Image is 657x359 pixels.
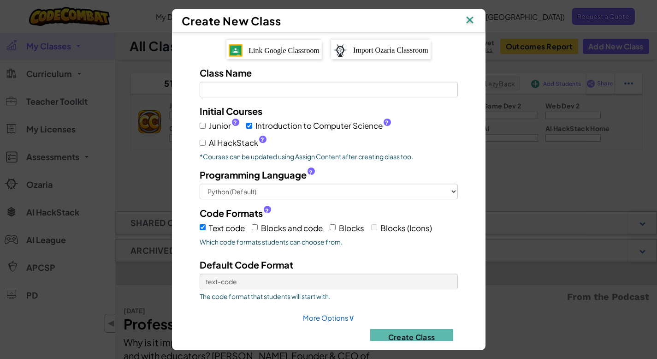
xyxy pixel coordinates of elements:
[380,223,432,233] span: Blocks (Icons)
[255,119,391,132] span: Introduction to Computer Science
[333,44,347,57] img: ozaria-logo.png
[200,67,252,78] span: Class Name
[200,292,458,301] span: The code format that students will start with.
[200,168,307,181] span: Programming Language
[246,123,252,129] input: Introduction to Computer Science?
[209,136,266,150] span: AI HackStack
[249,47,320,54] span: Link Google Classroom
[385,119,389,126] span: ?
[200,259,293,270] span: Default Code Format
[209,223,245,233] span: Text code
[330,224,336,230] input: Blocks
[260,136,264,144] span: ?
[353,46,428,54] span: Import Ozaria Classroom
[200,104,262,118] label: Initial Courses
[370,329,453,345] button: Create Class
[339,223,364,233] span: Blocks
[200,224,206,230] input: Text code
[252,224,258,230] input: Blocks and code
[209,119,239,132] span: Junior
[349,312,355,323] span: ∨
[265,207,269,215] span: ?
[229,44,243,56] img: IconGoogleClassroom.svg
[233,119,237,126] span: ?
[200,237,458,246] span: Which code formats students can choose from.
[261,223,323,233] span: Blocks and code
[200,140,206,146] input: AI HackStack?
[371,224,377,230] input: Blocks (Icons)
[200,206,263,220] span: Code Formats
[464,14,476,28] img: IconClose.svg
[200,152,458,161] p: *Courses can be updated using Assign Content after creating class too.
[309,169,313,176] span: ?
[182,14,281,28] span: Create New Class
[303,313,355,322] a: More Options
[200,123,206,129] input: Junior?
